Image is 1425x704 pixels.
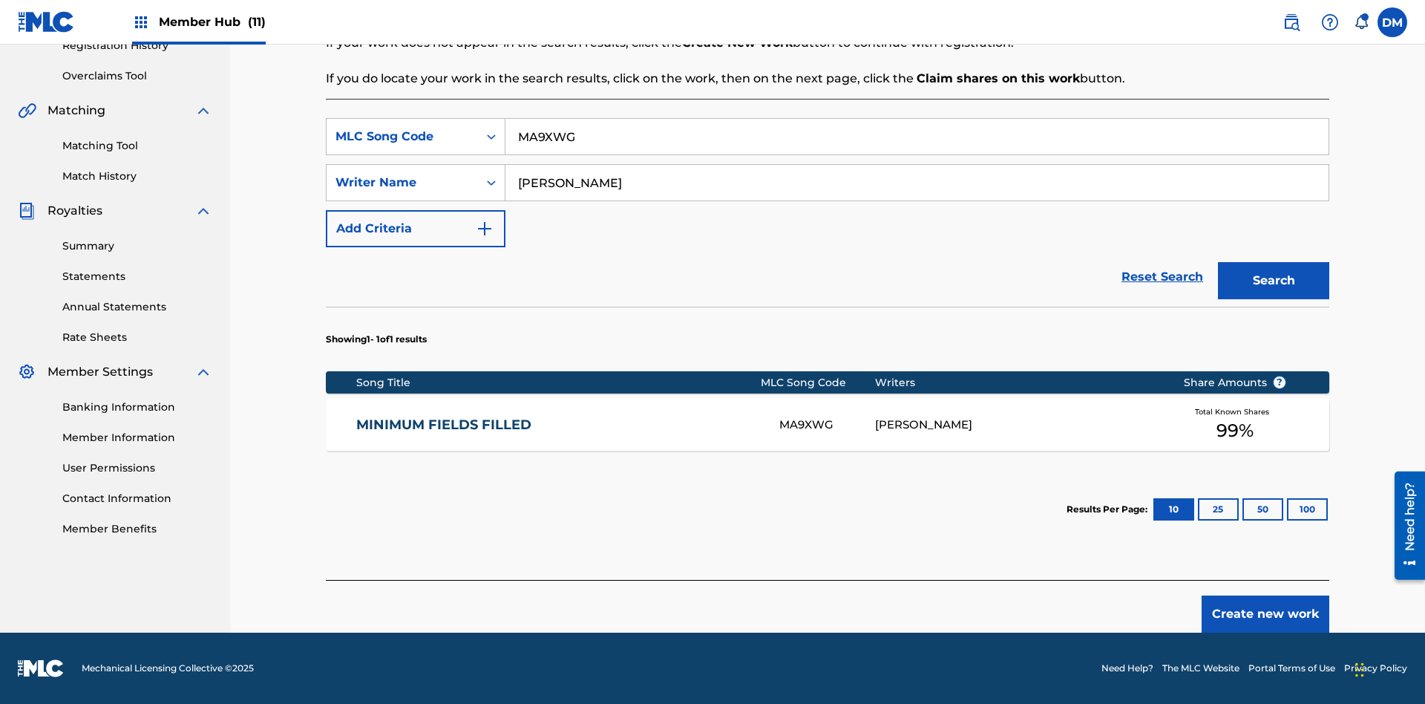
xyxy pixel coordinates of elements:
strong: Claim shares on this work [917,71,1080,85]
button: 10 [1153,498,1194,521]
div: MA9XWG [779,417,874,434]
a: Banking Information [62,400,212,415]
a: Member Benefits [62,521,212,537]
a: Member Information [62,430,212,446]
span: Share Amounts [1184,375,1286,391]
span: Member Hub [159,13,266,30]
div: [PERSON_NAME] [875,417,1161,434]
div: Writer Name [335,174,469,192]
a: Rate Sheets [62,330,212,345]
p: Results Per Page: [1067,503,1151,516]
a: Privacy Policy [1344,662,1407,675]
div: Drag [1355,648,1364,692]
a: Portal Terms of Use [1248,662,1335,675]
span: Royalties [47,202,102,220]
button: 25 [1198,498,1239,521]
img: Top Rightsholders [132,13,150,31]
a: The MLC Website [1162,662,1239,675]
button: Add Criteria [326,210,505,247]
img: logo [18,659,64,677]
button: 50 [1242,498,1283,521]
span: (11) [248,15,266,29]
img: expand [194,102,212,120]
span: Total Known Shares [1195,406,1275,417]
a: Registration History [62,38,212,53]
a: Need Help? [1101,662,1153,675]
a: Match History [62,169,212,184]
div: MLC Song Code [761,375,875,391]
img: Matching [18,102,36,120]
p: Showing 1 - 1 of 1 results [326,333,427,346]
div: MLC Song Code [335,128,469,146]
a: Public Search [1277,7,1306,37]
div: Notifications [1354,15,1369,30]
iframe: Chat Widget [1351,633,1425,704]
span: Matching [47,102,105,120]
img: MLC Logo [18,11,75,33]
a: User Permissions [62,460,212,476]
img: expand [194,363,212,381]
span: ? [1274,377,1285,388]
a: Reset Search [1114,261,1211,293]
a: Statements [62,269,212,284]
p: If you do locate your work in the search results, click on the work, then on the next page, click... [326,70,1329,88]
a: Summary [62,238,212,254]
div: Help [1315,7,1345,37]
button: Search [1218,262,1329,299]
img: search [1282,13,1300,31]
div: Writers [875,375,1161,391]
img: expand [194,202,212,220]
span: Member Settings [47,363,153,381]
button: 100 [1287,498,1328,521]
div: User Menu [1377,7,1407,37]
span: Mechanical Licensing Collective © 2025 [82,662,254,675]
img: 9d2ae6d4665cec9f34b9.svg [476,220,494,238]
img: Member Settings [18,363,36,381]
div: Song Title [356,375,761,391]
span: 99 % [1216,417,1254,444]
a: Contact Information [62,491,212,506]
img: help [1321,13,1339,31]
a: MINIMUM FIELDS FILLED [356,417,760,434]
a: Overclaims Tool [62,68,212,84]
iframe: Resource Center [1383,466,1425,587]
a: Annual Statements [62,299,212,315]
form: Search Form [326,118,1329,307]
a: Matching Tool [62,138,212,154]
button: Create new work [1202,596,1329,633]
img: Royalties [18,202,36,220]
